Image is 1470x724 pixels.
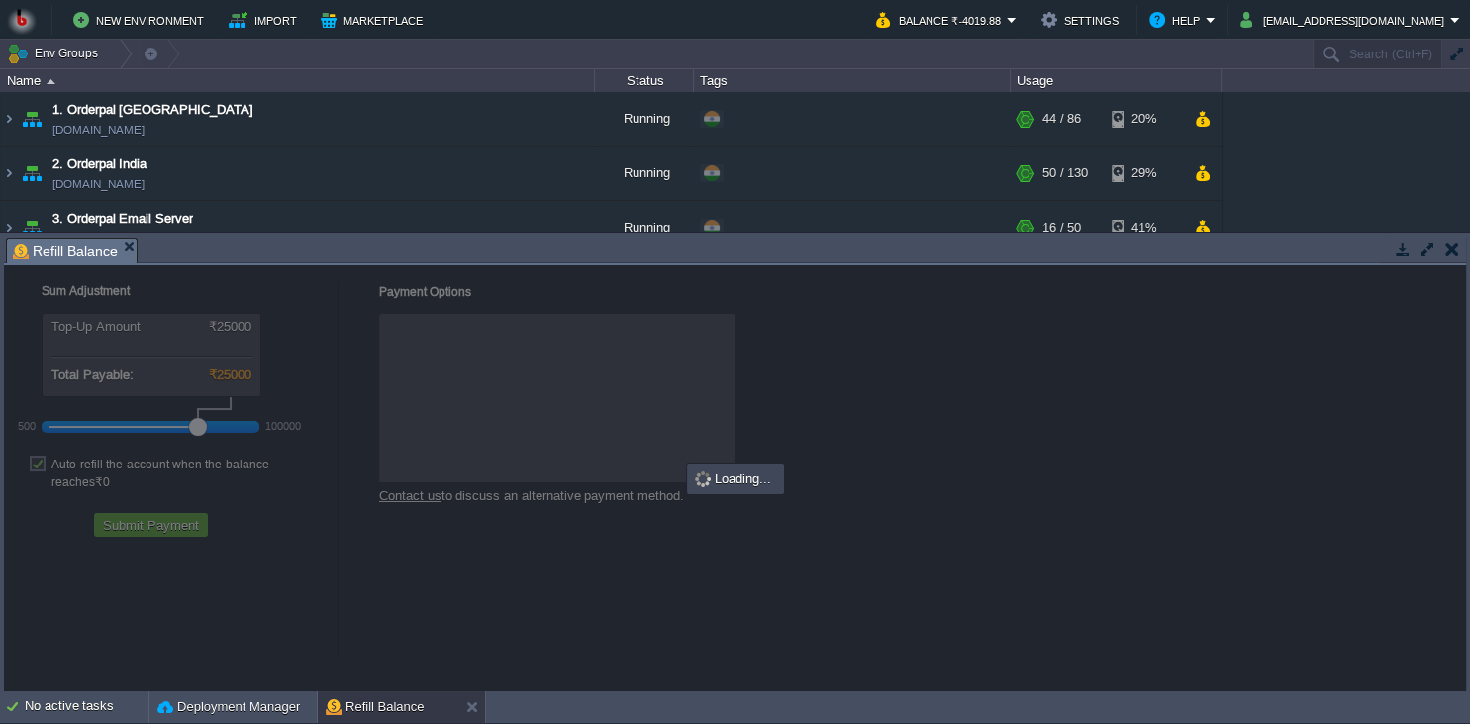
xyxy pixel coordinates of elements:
[1149,8,1206,32] button: Help
[52,100,253,120] a: 1. Orderpal [GEOGRAPHIC_DATA]
[695,69,1010,92] div: Tags
[25,691,148,723] div: No active tasks
[1,147,17,200] img: AMDAwAAAACH5BAEAAAAALAAAAAABAAEAAAICRAEAOw==
[13,239,118,263] span: Refill Balance
[47,79,55,84] img: AMDAwAAAACH5BAEAAAAALAAAAAABAAEAAAICRAEAOw==
[73,8,210,32] button: New Environment
[18,201,46,255] img: AMDAwAAAACH5BAEAAAAALAAAAAABAAEAAAICRAEAOw==
[1112,201,1176,255] div: 41%
[321,8,429,32] button: Marketplace
[52,120,145,140] a: [DOMAIN_NAME]
[326,697,425,717] button: Refill Balance
[1112,147,1176,200] div: 29%
[596,69,693,92] div: Status
[7,40,105,67] button: Env Groups
[18,92,46,146] img: AMDAwAAAACH5BAEAAAAALAAAAAABAAEAAAICRAEAOw==
[1,201,17,255] img: AMDAwAAAACH5BAEAAAAALAAAAAABAAEAAAICRAEAOw==
[229,8,303,32] button: Import
[1042,201,1081,255] div: 16 / 50
[1041,8,1125,32] button: Settings
[595,201,694,255] div: Running
[1042,92,1081,146] div: 44 / 86
[595,147,694,200] div: Running
[18,147,46,200] img: AMDAwAAAACH5BAEAAAAALAAAAAABAAEAAAICRAEAOw==
[1240,8,1450,32] button: [EMAIL_ADDRESS][DOMAIN_NAME]
[52,174,145,194] a: [DOMAIN_NAME]
[689,465,782,492] div: Loading...
[1112,92,1176,146] div: 20%
[157,697,300,717] button: Deployment Manager
[52,209,193,229] a: 3. Orderpal Email Server
[1042,147,1088,200] div: 50 / 130
[1,92,17,146] img: AMDAwAAAACH5BAEAAAAALAAAAAABAAEAAAICRAEAOw==
[2,69,594,92] div: Name
[7,5,37,35] img: Bitss Techniques
[595,92,694,146] div: Running
[52,155,147,174] a: 2. Orderpal India
[1012,69,1221,92] div: Usage
[52,229,145,249] a: [DOMAIN_NAME]
[876,8,1007,32] button: Balance ₹-4019.88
